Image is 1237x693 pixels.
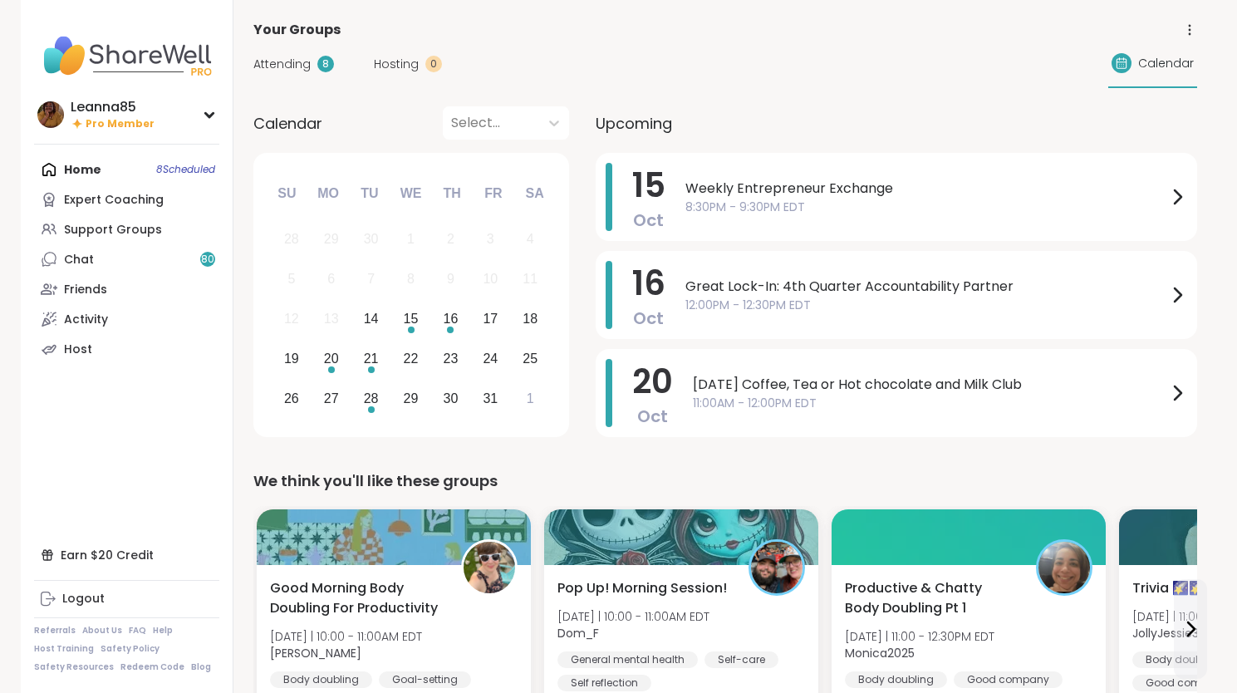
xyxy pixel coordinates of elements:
[845,578,1018,618] span: Productive & Chatty Body Doubling Pt 1
[313,222,349,258] div: Not available Monday, September 29th, 2025
[324,228,339,250] div: 29
[954,671,1063,688] div: Good company
[274,302,310,337] div: Not available Sunday, October 12th, 2025
[483,387,498,410] div: 31
[473,302,508,337] div: Choose Friday, October 17th, 2025
[71,98,155,116] div: Leanna85
[313,262,349,297] div: Not available Monday, October 6th, 2025
[473,381,508,416] div: Choose Friday, October 31st, 2025
[473,262,508,297] div: Not available Friday, October 10th, 2025
[557,675,651,691] div: Self reflection
[274,381,310,416] div: Choose Sunday, October 26th, 2025
[425,56,442,72] div: 0
[153,625,173,636] a: Help
[433,302,469,337] div: Choose Thursday, October 16th, 2025
[523,268,538,290] div: 11
[557,625,599,641] b: Dom_F
[37,101,64,128] img: Leanna85
[845,628,994,645] span: [DATE] | 11:00 - 12:30PM EDT
[473,341,508,376] div: Choose Friday, October 24th, 2025
[632,162,665,209] span: 15
[632,260,665,307] span: 16
[404,387,419,410] div: 29
[483,347,498,370] div: 24
[444,387,459,410] div: 30
[270,671,372,688] div: Body doubling
[191,661,211,673] a: Blog
[447,268,454,290] div: 9
[313,341,349,376] div: Choose Monday, October 20th, 2025
[34,214,219,244] a: Support Groups
[374,56,419,73] span: Hosting
[557,651,698,668] div: General mental health
[317,56,334,72] div: 8
[86,117,155,131] span: Pro Member
[633,209,664,232] span: Oct
[1138,55,1194,72] span: Calendar
[34,584,219,614] a: Logout
[367,268,375,290] div: 7
[434,175,470,212] div: Th
[284,307,299,330] div: 12
[404,347,419,370] div: 22
[513,302,548,337] div: Choose Saturday, October 18th, 2025
[596,112,672,135] span: Upcoming
[433,222,469,258] div: Not available Thursday, October 2nd, 2025
[464,542,515,593] img: Adrienne_QueenOfTheDawn
[527,387,534,410] div: 1
[82,625,122,636] a: About Us
[393,262,429,297] div: Not available Wednesday, October 8th, 2025
[1132,651,1235,668] div: Body doubling
[473,222,508,258] div: Not available Friday, October 3rd, 2025
[272,219,550,418] div: month 2025-10
[62,591,105,607] div: Logout
[351,175,388,212] div: Tu
[685,199,1167,216] span: 8:30PM - 9:30PM EDT
[693,375,1167,395] span: [DATE] Coffee, Tea or Hot chocolate and Milk Club
[693,395,1167,412] span: 11:00AM - 12:00PM EDT
[64,282,107,298] div: Friends
[284,347,299,370] div: 19
[253,469,1197,493] div: We think you'll like these groups
[64,342,92,358] div: Host
[34,184,219,214] a: Expert Coaching
[513,222,548,258] div: Not available Saturday, October 4th, 2025
[845,645,915,661] b: Monica2025
[685,277,1167,297] span: Great Lock-In: 4th Quarter Accountability Partner
[685,179,1167,199] span: Weekly Entrepreneur Exchange
[324,307,339,330] div: 13
[516,175,552,212] div: Sa
[1132,625,1206,641] b: JollyJessie38
[64,192,164,209] div: Expert Coaching
[353,262,389,297] div: Not available Tuesday, October 7th, 2025
[637,405,668,428] span: Oct
[253,20,341,40] span: Your Groups
[270,628,422,645] span: [DATE] | 10:00 - 11:00AM EDT
[353,222,389,258] div: Not available Tuesday, September 30th, 2025
[513,262,548,297] div: Not available Saturday, October 11th, 2025
[353,302,389,337] div: Choose Tuesday, October 14th, 2025
[64,222,162,238] div: Support Groups
[379,671,471,688] div: Goal-setting
[284,387,299,410] div: 26
[557,608,709,625] span: [DATE] | 10:00 - 11:00AM EDT
[393,302,429,337] div: Choose Wednesday, October 15th, 2025
[34,304,219,334] a: Activity
[284,228,299,250] div: 28
[704,651,778,668] div: Self-care
[523,347,538,370] div: 25
[483,307,498,330] div: 17
[353,381,389,416] div: Choose Tuesday, October 28th, 2025
[34,540,219,570] div: Earn $20 Credit
[483,268,498,290] div: 10
[364,347,379,370] div: 21
[129,625,146,636] a: FAQ
[444,347,459,370] div: 23
[274,222,310,258] div: Not available Sunday, September 28th, 2025
[34,27,219,85] img: ShareWell Nav Logo
[487,228,494,250] div: 3
[270,578,443,618] span: Good Morning Body Doubling For Productivity
[34,643,94,655] a: Host Training
[34,274,219,304] a: Friends
[34,625,76,636] a: Referrals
